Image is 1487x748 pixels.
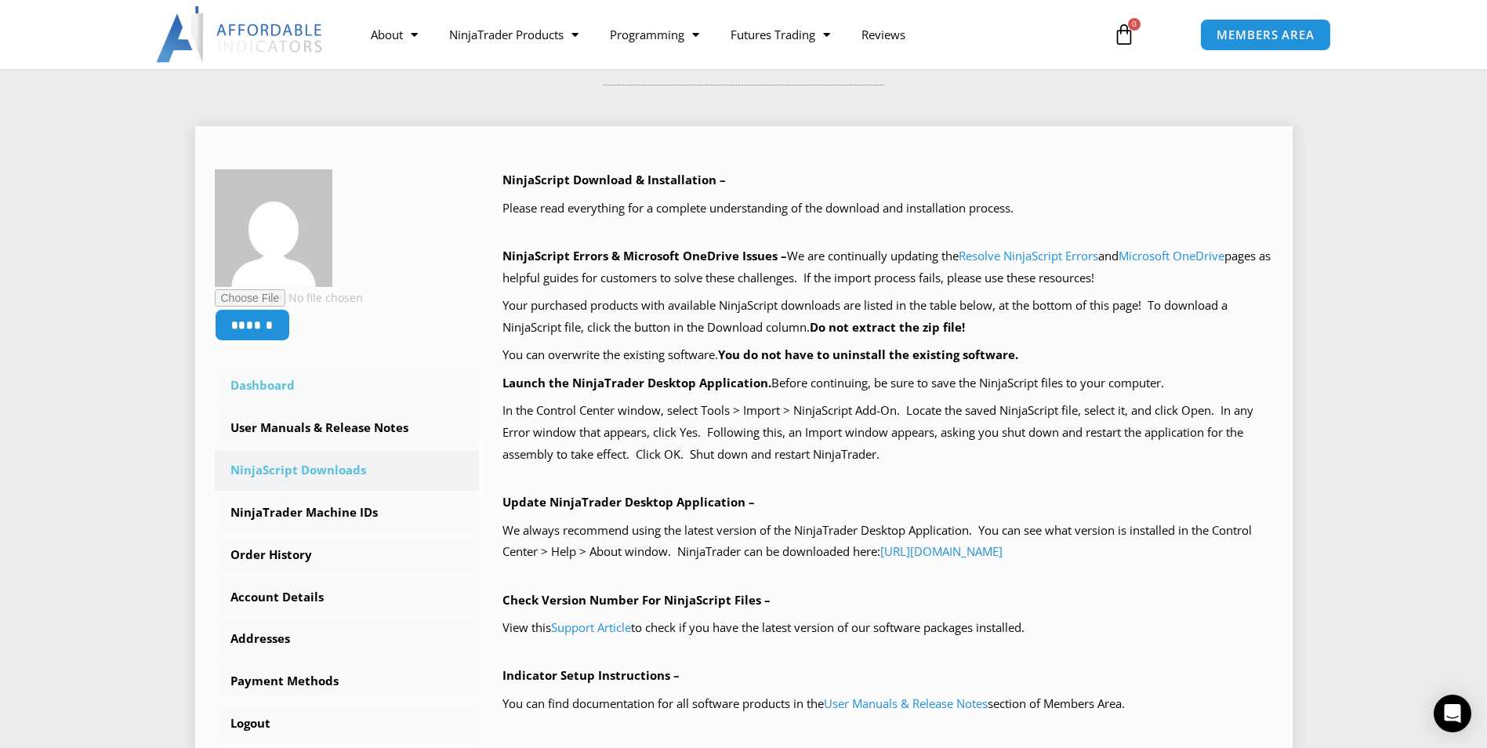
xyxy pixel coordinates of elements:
[215,365,480,406] a: Dashboard
[215,703,480,744] a: Logout
[355,16,433,53] a: About
[156,6,325,63] img: LogoAI | Affordable Indicators – NinjaTrader
[1119,248,1224,263] a: Microsoft OneDrive
[215,408,480,448] a: User Manuals & Release Notes
[846,16,921,53] a: Reviews
[594,16,715,53] a: Programming
[215,535,480,576] a: Order History
[502,400,1273,466] p: In the Control Center window, select Tools > Import > NinjaScript Add-On. Locate the saved NinjaS...
[1434,695,1471,732] div: Open Intercom Messenger
[959,248,1098,263] a: Resolve NinjaScript Errors
[715,16,846,53] a: Futures Trading
[433,16,594,53] a: NinjaTrader Products
[502,592,771,608] b: Check Version Number For NinjaScript Files –
[502,198,1273,220] p: Please read everything for a complete understanding of the download and installation process.
[502,375,771,390] b: Launch the NinjaTrader Desktop Application.
[502,667,680,683] b: Indicator Setup Instructions –
[502,693,1273,715] p: You can find documentation for all software products in the section of Members Area.
[215,450,480,491] a: NinjaScript Downloads
[502,372,1273,394] p: Before continuing, be sure to save the NinjaScript files to your computer.
[502,248,787,263] b: NinjaScript Errors & Microsoft OneDrive Issues –
[502,295,1273,339] p: Your purchased products with available NinjaScript downloads are listed in the table below, at th...
[502,344,1273,366] p: You can overwrite the existing software.
[215,365,480,744] nav: Account pages
[1200,19,1331,51] a: MEMBERS AREA
[215,577,480,618] a: Account Details
[502,245,1273,289] p: We are continually updating the and pages as helpful guides for customers to solve these challeng...
[215,661,480,702] a: Payment Methods
[502,494,755,510] b: Update NinjaTrader Desktop Application –
[880,543,1003,559] a: [URL][DOMAIN_NAME]
[551,619,631,635] a: Support Article
[824,695,988,711] a: User Manuals & Release Notes
[502,617,1273,639] p: View this to check if you have the latest version of our software packages installed.
[215,169,332,287] img: b701089234a423ae363b30f54f74cd4e70fe4666a3528cf96ae61c4eb784ba2a
[502,172,726,187] b: NinjaScript Download & Installation –
[502,520,1273,564] p: We always recommend using the latest version of the NinjaTrader Desktop Application. You can see ...
[1090,12,1159,57] a: 0
[215,492,480,533] a: NinjaTrader Machine IDs
[215,619,480,659] a: Addresses
[810,319,965,335] b: Do not extract the zip file!
[355,16,1095,53] nav: Menu
[1217,29,1315,41] span: MEMBERS AREA
[718,347,1018,362] b: You do not have to uninstall the existing software.
[1128,18,1141,31] span: 0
